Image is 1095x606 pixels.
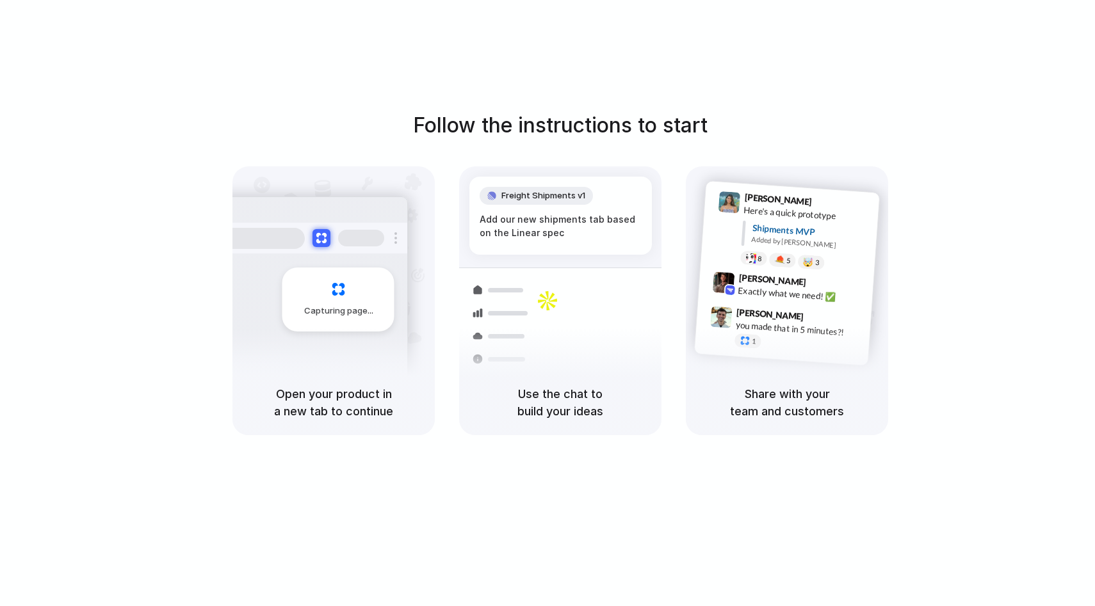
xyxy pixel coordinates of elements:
h5: Share with your team and customers [701,385,873,420]
h5: Use the chat to build your ideas [474,385,646,420]
span: [PERSON_NAME] [736,305,804,324]
h1: Follow the instructions to start [413,110,708,141]
div: 🤯 [803,257,814,267]
span: 8 [758,255,762,262]
span: [PERSON_NAME] [738,271,806,289]
div: Added by [PERSON_NAME] [751,234,869,253]
span: Capturing page [304,305,375,317]
span: 3 [815,259,820,266]
div: Shipments MVP [752,221,870,243]
span: [PERSON_NAME] [744,190,812,209]
span: 9:41 AM [816,196,842,212]
span: 9:47 AM [807,311,834,326]
span: 9:42 AM [810,276,836,292]
div: Exactly what we need! ✅ [738,284,866,306]
div: Here's a quick prototype [743,203,872,225]
span: 1 [752,338,756,345]
h5: Open your product in a new tab to continue [248,385,419,420]
span: 5 [786,257,791,264]
span: Freight Shipments v1 [501,189,585,202]
div: Add our new shipments tab based on the Linear spec [480,212,642,239]
div: you made that in 5 minutes?! [735,318,863,340]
